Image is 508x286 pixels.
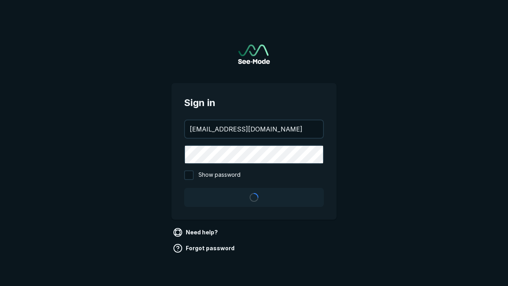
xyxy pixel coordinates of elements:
a: Forgot password [171,242,238,255]
a: Need help? [171,226,221,239]
img: See-Mode Logo [238,44,270,64]
span: Sign in [184,96,324,110]
input: your@email.com [185,120,323,138]
span: Show password [198,170,241,180]
a: Go to sign in [238,44,270,64]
